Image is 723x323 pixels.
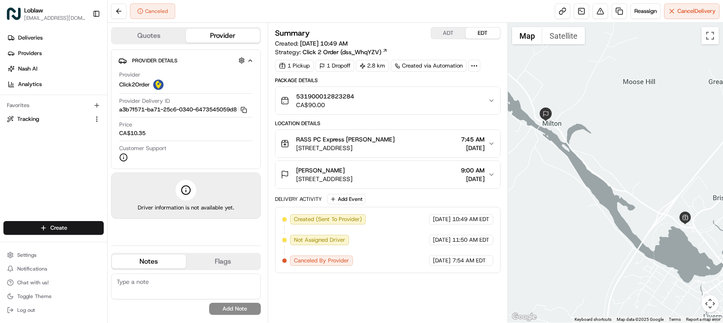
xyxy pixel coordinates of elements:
[27,157,72,163] span: Loblaw 12 agents
[9,125,22,139] img: Jandy Espique
[138,204,234,212] span: Driver information is not available yet.
[17,293,52,300] span: Toggle Theme
[186,29,260,43] button: Provider
[466,28,500,39] button: EDT
[327,194,365,204] button: Add Event
[18,34,43,42] span: Deliveries
[452,257,486,265] span: 7:54 AM EDT
[18,65,37,73] span: Nash AI
[39,91,118,98] div: We're available if you need us!
[634,7,657,15] span: Reassign
[701,27,719,44] button: Toggle fullscreen view
[296,144,395,152] span: [STREET_ADDRESS]
[3,290,104,302] button: Toggle Theme
[303,48,381,56] span: Click 2 Order (dss_WhqYZV)
[119,106,247,114] button: a3b7f571-ba71-25c6-0340-6473545059d8
[686,317,720,322] a: Report a map error
[296,166,345,175] span: [PERSON_NAME]
[61,213,104,220] a: Powered byPylon
[275,87,500,114] button: 531900012823284CA$90.00
[296,92,354,101] span: 531900012823284
[3,77,107,91] a: Analytics
[3,46,107,60] a: Providers
[275,161,500,188] button: [PERSON_NAME][STREET_ADDRESS]9:00 AM[DATE]
[7,7,21,21] img: Loblaw
[391,60,467,72] a: Created via Automation
[18,80,42,88] span: Analytics
[9,82,24,98] img: 1736555255976-a54dd68f-1ca7-489b-9aae-adbdc363a1c4
[81,192,138,201] span: API Documentation
[461,135,485,144] span: 7:45 AM
[112,255,186,268] button: Notes
[119,129,145,137] span: CA$10.35
[3,221,104,235] button: Create
[17,115,39,123] span: Tracking
[512,27,542,44] button: Show street map
[3,249,104,261] button: Settings
[27,133,70,140] span: [PERSON_NAME]
[73,193,80,200] div: 💻
[3,263,104,275] button: Notifications
[3,112,104,126] button: Tracking
[510,311,538,323] img: Google
[9,34,157,48] p: Welcome 👋
[132,57,177,64] span: Provider Details
[39,82,141,91] div: Start new chat
[17,192,66,201] span: Knowledge Base
[275,60,314,72] div: 1 Pickup
[146,85,157,95] button: Start new chat
[300,40,348,47] span: [DATE] 10:49 AM
[3,3,89,24] button: LoblawLoblaw[EMAIL_ADDRESS][DOMAIN_NAME]
[5,189,69,204] a: 📗Knowledge Base
[677,7,716,15] span: Cancel Delivery
[7,115,90,123] a: Tracking
[617,317,664,322] span: Map data ©2025 Google
[433,257,451,265] span: [DATE]
[9,193,15,200] div: 📗
[3,62,107,76] a: Nash AI
[275,77,501,84] div: Package Details
[630,3,661,19] button: Reassign
[294,236,345,244] span: Not Assigned Driver
[669,317,681,322] a: Terms (opens in new tab)
[119,97,170,105] span: Provider Delivery ID
[275,39,348,48] span: Created:
[71,133,74,140] span: •
[296,101,354,109] span: CA$90.00
[510,311,538,323] a: Open this area in Google Maps (opens a new window)
[17,134,24,141] img: 1736555255976-a54dd68f-1ca7-489b-9aae-adbdc363a1c4
[433,215,451,223] span: [DATE]
[119,81,150,89] span: Click2Order
[18,82,34,98] img: 1724597045416-56b7ee45-8013-43a0-a6f9-03cb97ddad50
[431,28,466,39] button: ADT
[9,148,22,162] img: Loblaw 12 agents
[275,29,310,37] h3: Summary
[130,3,175,19] button: Canceled
[275,120,501,127] div: Location Details
[18,49,42,57] span: Providers
[119,121,132,129] span: Price
[186,255,260,268] button: Flags
[133,110,157,120] button: See all
[356,60,389,72] div: 2.8 km
[275,196,322,203] div: Delivery Activity
[24,6,43,15] button: Loblaw
[69,189,142,204] a: 💻API Documentation
[433,236,451,244] span: [DATE]
[50,224,67,232] span: Create
[86,213,104,220] span: Pylon
[542,27,585,44] button: Show satellite imagery
[701,295,719,312] button: Map camera controls
[315,60,354,72] div: 1 Dropoff
[76,133,94,140] span: [DATE]
[3,98,104,112] div: Favorites
[153,80,164,90] img: profile_click2order_cartwheel.png
[296,175,352,183] span: [STREET_ADDRESS]
[294,257,349,265] span: Canceled By Provider
[24,15,86,22] button: [EMAIL_ADDRESS][DOMAIN_NAME]
[461,166,485,175] span: 9:00 AM
[3,277,104,289] button: Chat with us!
